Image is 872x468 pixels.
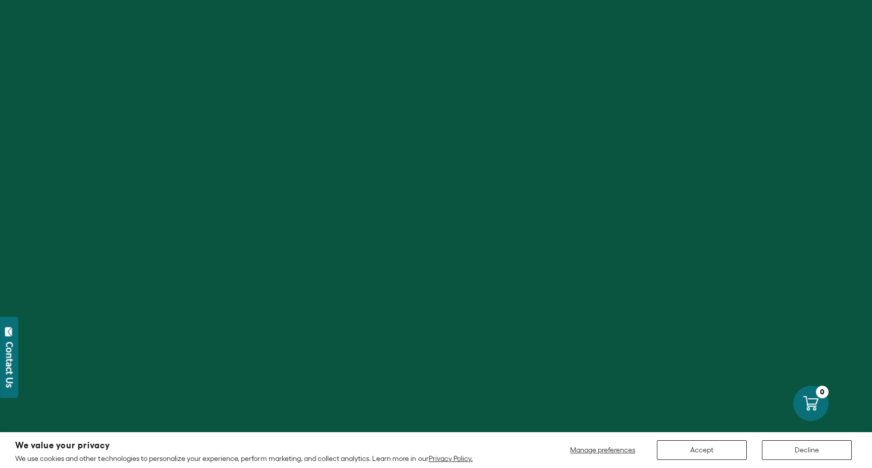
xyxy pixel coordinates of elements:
[762,440,852,460] button: Decline
[657,440,747,460] button: Accept
[15,441,473,450] h2: We value your privacy
[564,440,642,460] button: Manage preferences
[816,386,829,398] div: 0
[570,446,635,454] span: Manage preferences
[15,454,473,463] p: We use cookies and other technologies to personalize your experience, perform marketing, and coll...
[429,454,473,462] a: Privacy Policy.
[5,342,15,388] div: Contact Us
